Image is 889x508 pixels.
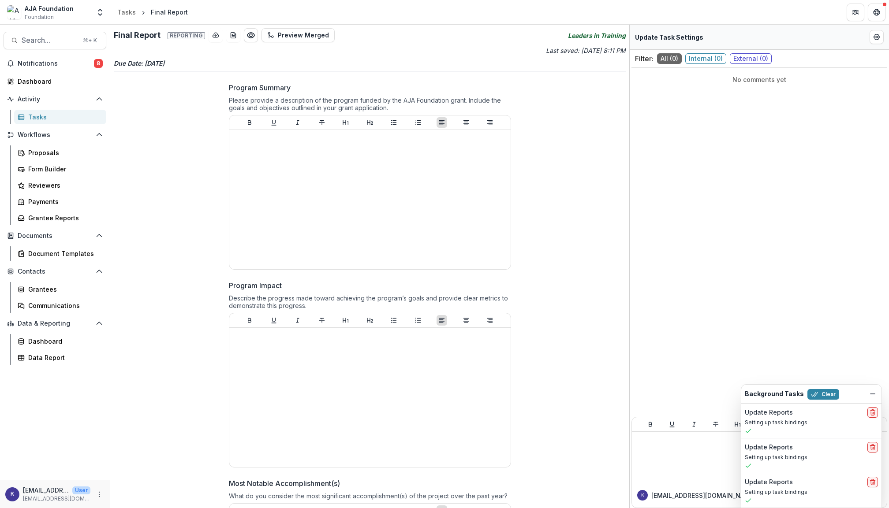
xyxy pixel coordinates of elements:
span: Internal ( 0 ) [685,53,726,64]
a: Grantees [14,282,106,297]
span: All ( 0 ) [657,53,682,64]
p: Program Impact [229,280,282,291]
button: Strike [710,419,721,430]
button: Heading 2 [365,315,375,326]
div: Tasks [28,112,99,122]
div: Grantees [28,285,99,294]
button: Heading 1 [340,315,351,326]
button: Dismiss [867,389,878,399]
a: Tasks [114,6,139,19]
button: Align Right [485,117,495,128]
p: Filter: [635,53,654,64]
a: Payments [14,194,106,209]
span: External ( 0 ) [730,53,772,64]
a: Data Report [14,350,106,365]
button: Bold [244,315,255,326]
button: Open entity switcher [94,4,106,21]
button: Preview Merged [261,28,335,42]
button: download-word-button [226,28,240,42]
div: kjarrett@ajafoundation.org [641,493,644,497]
span: Notifications [18,60,94,67]
p: [EMAIL_ADDRESS][DOMAIN_NAME] [651,491,756,500]
a: Proposals [14,145,106,160]
p: [EMAIL_ADDRESS][DOMAIN_NAME] [23,495,90,503]
button: Preview 1109ca50-84a6-4300-915a-aacaa99199b8.pdf [244,28,258,42]
img: AJA Foundation [7,5,21,19]
div: Document Templates [28,249,99,258]
p: Update Task Settings [635,33,703,42]
button: Italicize [292,117,303,128]
button: Underline [667,419,677,430]
a: Dashboard [14,334,106,349]
button: Open Data & Reporting [4,316,106,330]
a: Tasks [14,110,106,124]
a: Dashboard [4,74,106,89]
div: kjarrett@ajafoundation.org [11,491,14,497]
button: Bold [244,117,255,128]
button: Strike [317,117,327,128]
button: Align Center [461,117,471,128]
span: Reporting [168,32,205,39]
span: Activity [18,96,92,103]
h2: Update Reports [745,444,793,451]
button: Heading 1 [732,419,743,430]
button: Ordered List [413,315,423,326]
button: Get Help [868,4,885,21]
button: Align Right [485,315,495,326]
button: Strike [317,315,327,326]
div: What do you consider the most significant accomplishment(s) of the project over the past year? [229,492,511,503]
button: delete [867,442,878,452]
h2: Background Tasks [745,390,804,398]
p: Most Notable Accomplishment(s) [229,478,340,489]
div: Please provide a description of the program funded by the AJA Foundation grant. Include the goals... [229,96,511,115]
span: 8 [94,59,103,68]
nav: breadcrumb [114,6,191,19]
span: Foundation [25,13,54,21]
button: Notifications8 [4,56,106,70]
a: Reviewers [14,178,106,193]
button: delete [867,477,878,487]
h2: Update Reports [745,409,793,416]
div: Tasks [117,7,136,17]
button: delete [867,407,878,418]
a: Communications [14,298,106,313]
button: Bold [645,419,656,430]
button: Underline [269,117,279,128]
a: Grantee Reports [14,211,106,225]
div: Proposals [28,148,99,157]
a: Form Builder [14,162,106,176]
a: Document Templates [14,246,106,261]
p: Last saved: [DATE] 8:11 PM [372,46,626,55]
span: Data & Reporting [18,320,92,327]
div: Data Report [28,353,99,362]
p: Program Summary [229,82,291,93]
div: Payments [28,197,99,206]
button: More [94,489,105,500]
p: User [72,486,90,494]
span: Workflows [18,131,92,139]
div: Form Builder [28,164,99,174]
button: Align Left [437,315,447,326]
button: Italicize [292,315,303,326]
i: Leaders in Training [568,31,626,40]
button: Align Left [437,117,447,128]
div: ⌘ + K [81,36,99,45]
button: Heading 1 [340,117,351,128]
p: No comments yet [635,75,884,84]
div: Reviewers [28,181,99,190]
button: Bullet List [388,315,399,326]
div: Grantee Reports [28,213,99,222]
div: Describe the progress made toward achieving the program’s goals and provide clear metrics to demo... [229,294,511,313]
button: Italicize [689,419,699,430]
button: Partners [847,4,864,21]
p: [EMAIL_ADDRESS][DOMAIN_NAME] [23,486,69,495]
button: Clear [807,389,839,400]
div: Dashboard [28,337,99,346]
p: Setting up task bindings [745,488,878,496]
span: Documents [18,232,92,240]
h2: Update Reports [745,478,793,486]
button: Heading 2 [365,117,375,128]
button: Open Activity [4,92,106,106]
span: Contacts [18,268,92,275]
button: Bullet List [388,117,399,128]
